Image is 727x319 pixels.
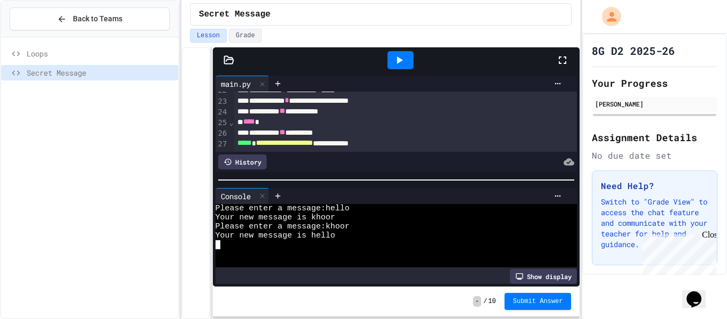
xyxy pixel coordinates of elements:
[601,197,708,250] p: Switch to "Grade View" to access the chat feature and communicate with your teacher for help and ...
[216,107,229,118] div: 24
[595,99,714,109] div: [PERSON_NAME]
[216,96,229,107] div: 23
[10,7,170,30] button: Back to Teams
[216,128,229,139] div: 26
[592,43,675,58] h1: 8G D2 2025-26
[639,230,716,275] iframe: chat widget
[216,78,256,89] div: main.py
[505,293,572,310] button: Submit Answer
[216,76,269,92] div: main.py
[216,191,256,202] div: Console
[27,48,174,59] span: Loops
[190,29,227,43] button: Lesson
[216,222,350,231] span: Please enter a message:khoor
[228,118,234,127] span: Fold line
[216,188,269,204] div: Console
[216,139,229,150] div: 27
[218,154,267,169] div: History
[488,297,495,306] span: 10
[682,276,716,308] iframe: chat widget
[216,213,335,222] span: Your new message is khoor
[4,4,73,68] div: Chat with us now!Close
[229,29,262,43] button: Grade
[592,130,717,145] h2: Assignment Details
[73,13,122,24] span: Back to Teams
[601,179,708,192] h3: Need Help?
[591,4,624,29] div: My Account
[199,8,270,21] span: Secret Message
[592,149,717,162] div: No due date set
[216,231,335,240] span: Your new message is hello
[216,118,229,128] div: 25
[513,297,563,306] span: Submit Answer
[483,297,487,306] span: /
[216,204,350,213] span: Please enter a message:hello
[592,76,717,91] h2: Your Progress
[473,296,481,307] span: -
[27,67,174,78] span: Secret Message
[510,269,577,284] div: Show display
